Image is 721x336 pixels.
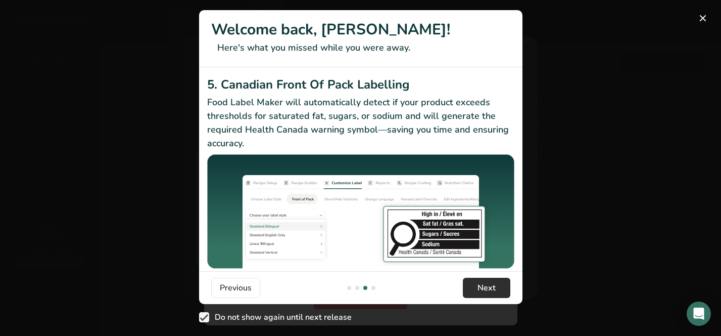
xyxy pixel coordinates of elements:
[207,154,514,270] img: Canadian Front Of Pack Labelling
[209,312,352,322] span: Do not show again until next release
[211,18,510,41] h1: Welcome back, [PERSON_NAME]!
[207,96,514,150] p: Food Label Maker will automatically detect if your product exceeds thresholds for saturated fat, ...
[687,302,711,326] div: Open Intercom Messenger
[207,75,514,94] h2: 5. Canadian Front Of Pack Labelling
[220,282,252,294] span: Previous
[211,278,260,298] button: Previous
[477,282,496,294] span: Next
[211,41,510,55] p: Here's what you missed while you were away.
[463,278,510,298] button: Next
